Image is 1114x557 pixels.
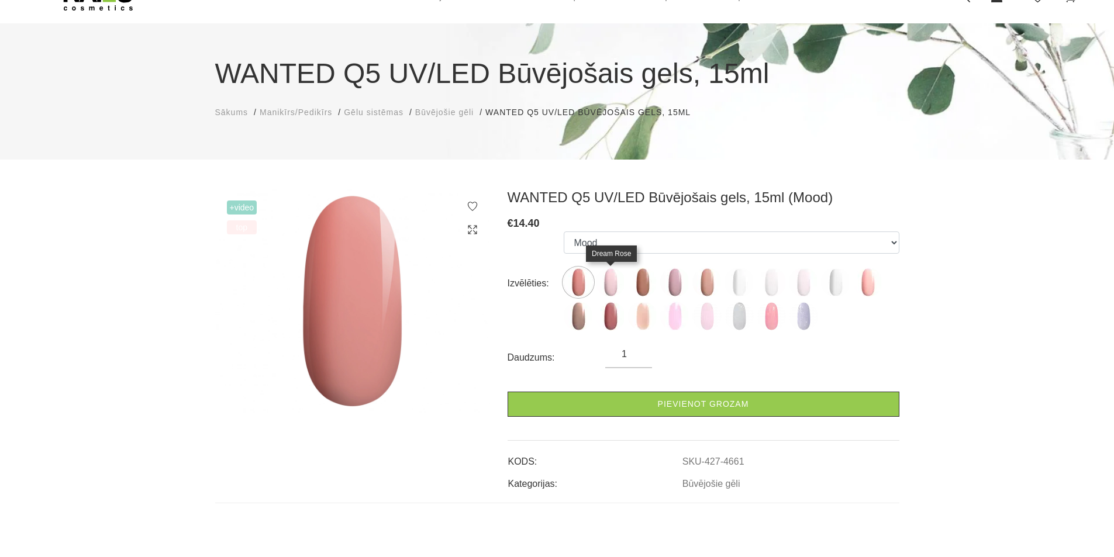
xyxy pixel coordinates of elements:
img: ... [564,268,593,297]
img: ... [660,268,689,297]
a: SKU-427-4661 [682,456,744,467]
a: Pievienot grozam [508,392,899,417]
span: top [227,220,257,234]
a: Sākums [215,106,249,119]
img: ... [853,268,882,297]
span: Būvējošie gēli [415,108,474,117]
span: Manikīrs/Pedikīrs [260,108,332,117]
span: Gēlu sistēmas [344,108,403,117]
img: ... [596,302,625,331]
a: Gēlu sistēmas [344,106,403,119]
img: ... [789,268,818,297]
a: Būvējošie gēli [682,479,740,489]
img: ... [757,302,786,331]
img: ... [564,302,593,331]
img: ... [596,268,625,297]
img: ... [628,268,657,297]
h3: WANTED Q5 UV/LED Būvējošais gels, 15ml (Mood) [508,189,899,206]
span: € [508,217,513,229]
img: ... [660,302,689,331]
img: ... [725,302,754,331]
span: 14.40 [513,217,540,229]
img: ... [628,302,657,331]
img: ... [789,302,818,331]
img: WANTED Q5 UV/LED Būvējošais gels, 15ml [215,189,490,413]
img: ... [725,268,754,297]
span: Sākums [215,108,249,117]
div: Daudzums: [508,348,606,367]
h1: WANTED Q5 UV/LED Būvējošais gels, 15ml [215,53,899,95]
img: ... [692,302,722,331]
span: +Video [227,200,257,215]
li: WANTED Q5 UV/LED Būvējošais gels, 15ml [485,106,702,119]
img: ... [821,268,850,297]
a: Būvējošie gēli [415,106,474,119]
td: Kategorijas: [508,469,682,491]
div: Izvēlēties: [508,274,564,293]
img: ... [757,268,786,297]
td: KODS: [508,447,682,469]
img: ... [692,268,722,297]
a: Manikīrs/Pedikīrs [260,106,332,119]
